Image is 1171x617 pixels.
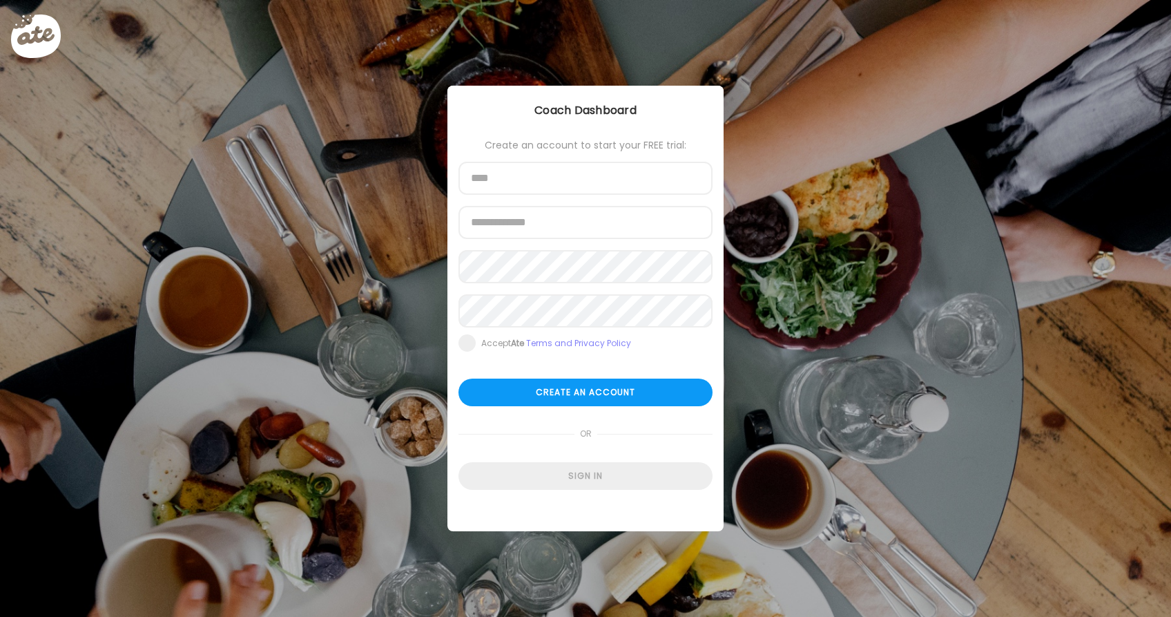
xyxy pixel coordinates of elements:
div: Sign in [458,462,713,490]
a: Terms and Privacy Policy [526,337,631,349]
span: or [574,420,597,448]
div: Create an account to start your FREE trial: [458,140,713,151]
div: Coach Dashboard [447,102,724,119]
div: Accept [481,338,631,349]
b: Ate [511,337,524,349]
div: Create an account [458,379,713,406]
